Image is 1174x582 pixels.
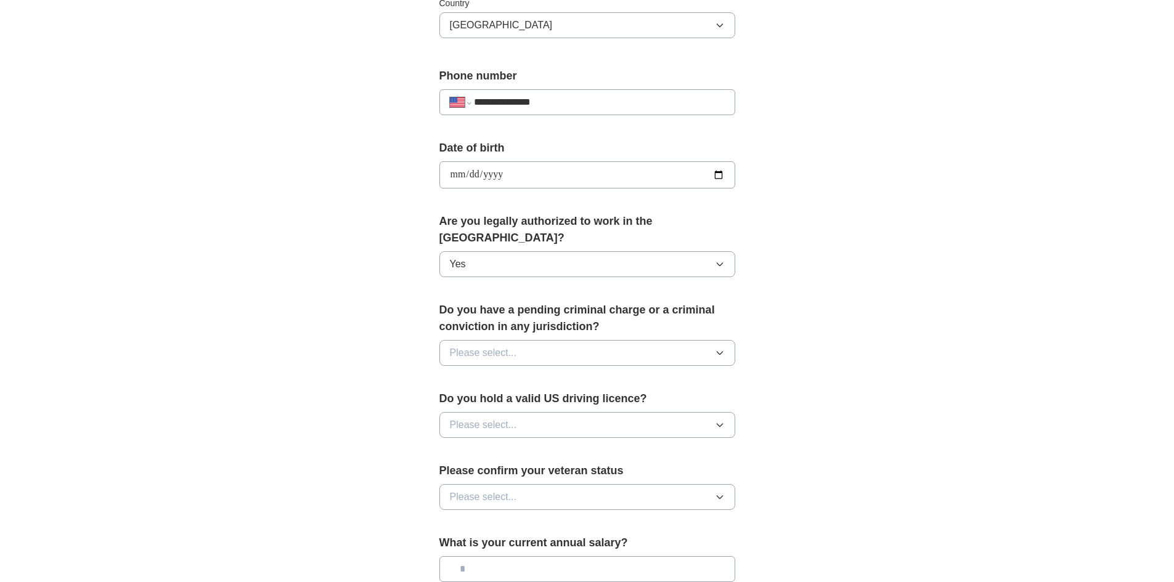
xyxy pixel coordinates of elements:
label: Are you legally authorized to work in the [GEOGRAPHIC_DATA]? [439,213,735,246]
span: [GEOGRAPHIC_DATA] [450,18,553,33]
button: [GEOGRAPHIC_DATA] [439,12,735,38]
label: Date of birth [439,140,735,156]
label: Phone number [439,68,735,84]
button: Please select... [439,340,735,366]
button: Please select... [439,412,735,438]
button: Please select... [439,484,735,510]
span: Yes [450,257,466,272]
label: Please confirm your veteran status [439,463,735,479]
span: Please select... [450,418,517,432]
label: Do you have a pending criminal charge or a criminal conviction in any jurisdiction? [439,302,735,335]
button: Yes [439,251,735,277]
label: Do you hold a valid US driving licence? [439,390,735,407]
span: Please select... [450,346,517,360]
span: Please select... [450,490,517,504]
label: What is your current annual salary? [439,535,735,551]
